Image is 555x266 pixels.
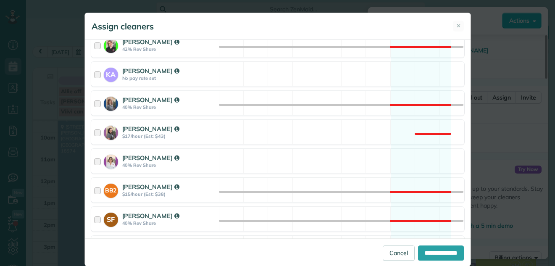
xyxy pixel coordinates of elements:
[104,68,118,79] strong: KA
[122,191,216,197] strong: $15/hour (Est: $38)
[122,162,216,168] strong: 40% Rev Share
[104,213,118,224] strong: SF
[122,38,179,46] strong: [PERSON_NAME]
[122,212,179,220] strong: [PERSON_NAME]
[122,104,216,110] strong: 40% Rev Share
[122,96,179,104] strong: [PERSON_NAME]
[122,125,179,133] strong: [PERSON_NAME]
[122,75,216,81] strong: No pay rate set
[383,245,415,261] a: Cancel
[122,183,179,191] strong: [PERSON_NAME]
[104,184,118,195] strong: BB2
[122,133,216,139] strong: $17/hour (Est: $43)
[92,21,154,32] h5: Assign cleaners
[122,154,179,162] strong: [PERSON_NAME]
[456,22,461,30] span: ✕
[122,67,179,75] strong: [PERSON_NAME]
[122,220,216,226] strong: 40% Rev Share
[122,46,216,52] strong: 42% Rev Share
